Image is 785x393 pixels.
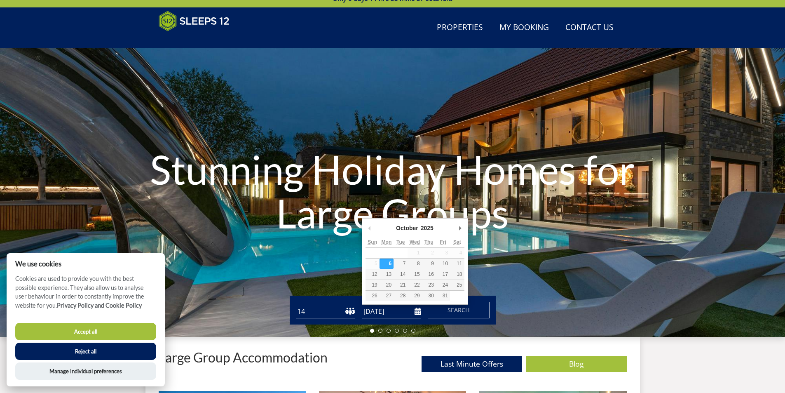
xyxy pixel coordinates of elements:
[380,280,394,290] button: 20
[450,280,464,290] button: 25
[456,222,464,234] button: Next Month
[424,239,434,245] abbr: Thursday
[526,356,627,372] a: Blog
[15,323,156,340] button: Accept all
[422,291,436,301] button: 30
[366,222,374,234] button: Previous Month
[380,259,394,269] button: 6
[434,19,486,37] a: Properties
[7,260,165,268] h2: We use cookies
[408,269,422,280] button: 15
[159,350,328,365] p: Large Group Accommodation
[118,131,668,251] h1: Stunning Holiday Homes for Large Groups
[366,269,380,280] button: 12
[450,259,464,269] button: 11
[382,239,392,245] abbr: Monday
[366,291,380,301] button: 26
[436,259,450,269] button: 10
[436,291,450,301] button: 31
[394,259,408,269] button: 7
[436,269,450,280] button: 17
[453,239,461,245] abbr: Saturday
[396,239,405,245] abbr: Tuesday
[422,280,436,290] button: 23
[394,269,408,280] button: 14
[394,291,408,301] button: 28
[428,302,490,318] button: Search
[155,36,241,43] iframe: Customer reviews powered by Trustpilot
[362,305,421,318] input: Arrival Date
[7,274,165,316] p: Cookies are used to provide you with the best possible experience. They also allow us to analyse ...
[395,222,419,234] div: October
[422,356,522,372] a: Last Minute Offers
[159,11,230,31] img: Sleeps 12
[422,269,436,280] button: 16
[448,306,470,314] span: Search
[368,239,377,245] abbr: Sunday
[419,222,435,234] div: 2025
[410,239,420,245] abbr: Wednesday
[436,280,450,290] button: 24
[15,362,156,380] button: Manage Individual preferences
[450,269,464,280] button: 18
[57,302,142,309] a: Privacy Policy and Cookie Policy
[422,259,436,269] button: 9
[408,291,422,301] button: 29
[15,343,156,360] button: Reject all
[408,280,422,290] button: 22
[394,280,408,290] button: 21
[380,269,394,280] button: 13
[380,291,394,301] button: 27
[366,280,380,290] button: 19
[440,239,446,245] abbr: Friday
[408,259,422,269] button: 8
[496,19,552,37] a: My Booking
[562,19,617,37] a: Contact Us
